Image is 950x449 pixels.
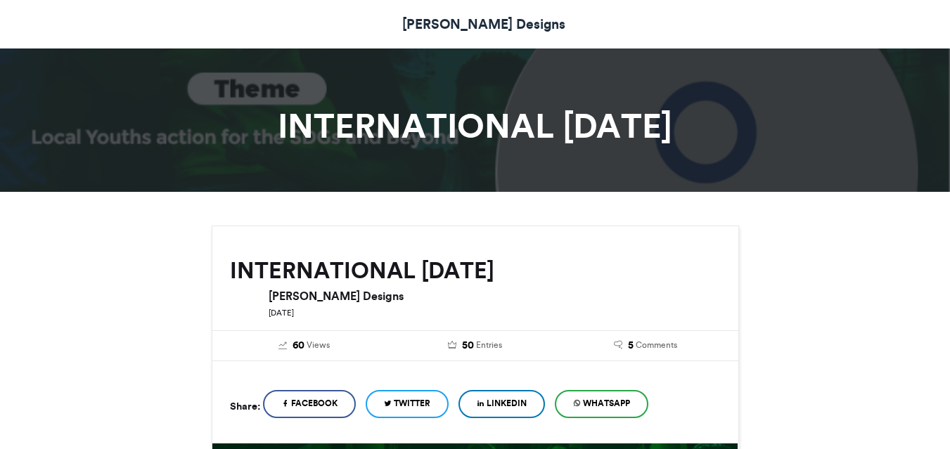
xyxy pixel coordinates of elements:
[230,258,721,283] h2: INTERNATIONAL [DATE]
[291,397,338,410] span: Facebook
[85,109,866,143] h1: INTERNATIONAL [DATE]
[583,397,630,410] span: WhatsApp
[230,290,258,318] img: Peter Designs
[571,338,721,353] a: 5 Comments
[400,338,550,353] a: 50 Entries
[385,14,565,34] a: [PERSON_NAME] Designs
[230,397,260,415] h5: Share:
[636,339,677,351] span: Comments
[476,339,502,351] span: Entries
[394,397,430,410] span: Twitter
[385,17,402,34] img: Peter Designs
[487,397,527,410] span: LinkedIn
[293,338,304,353] span: 60
[269,308,294,318] small: [DATE]
[269,290,721,301] h6: [PERSON_NAME] Designs
[230,338,380,353] a: 60 Views
[458,390,545,418] a: LinkedIn
[366,390,449,418] a: Twitter
[555,390,648,418] a: WhatsApp
[263,390,356,418] a: Facebook
[628,338,634,353] span: 5
[462,338,474,353] span: 50
[307,339,330,351] span: Views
